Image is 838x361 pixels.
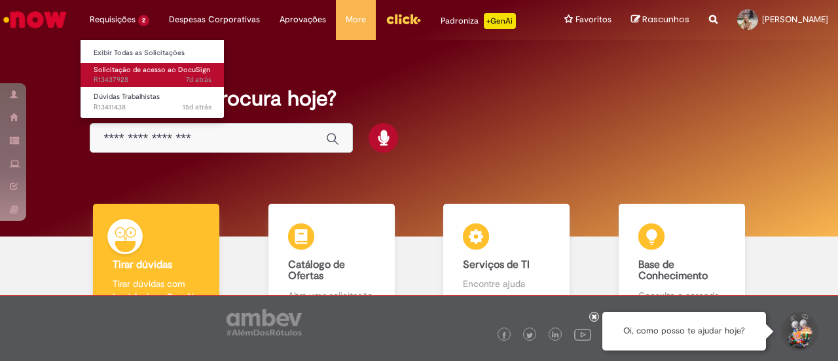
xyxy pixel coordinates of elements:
[386,9,421,29] img: click_logo_yellow_360x200.png
[138,15,149,26] span: 2
[575,13,611,26] span: Favoritos
[441,13,516,29] div: Padroniza
[574,326,591,343] img: logo_footer_youtube.png
[94,102,211,113] span: R13411438
[280,13,326,26] span: Aprovações
[244,204,420,317] a: Catálogo de Ofertas Abra uma solicitação
[501,332,507,339] img: logo_footer_facebook.png
[183,102,211,112] time: 13/08/2025 17:36:27
[186,75,211,85] time: 21/08/2025 17:56:50
[346,13,366,26] span: More
[81,63,225,87] a: Aberto R13437928 : Solicitação de acesso ao DocuSign
[484,13,516,29] p: +GenAi
[169,13,260,26] span: Despesas Corporativas
[186,75,211,85] span: 7d atrás
[602,312,766,351] div: Oi, como posso te ajudar hoje?
[638,289,725,302] p: Consulte e aprenda
[288,289,375,302] p: Abra uma solicitação
[526,332,533,339] img: logo_footer_twitter.png
[94,92,160,102] span: Dúvidas Trabalhistas
[94,65,210,75] span: Solicitação de acesso ao DocuSign
[288,258,345,283] b: Catálogo de Ofertas
[779,312,818,351] button: Iniciar Conversa de Suporte
[90,87,748,110] h2: O que você procura hoje?
[113,277,200,303] p: Tirar dúvidas com Lupi Assist e Gen Ai
[113,258,172,271] b: Tirar dúvidas
[94,75,211,85] span: R13437928
[81,46,225,60] a: Exibir Todas as Solicitações
[69,204,244,317] a: Tirar dúvidas Tirar dúvidas com Lupi Assist e Gen Ai
[594,204,770,317] a: Base de Conhecimento Consulte e aprenda
[419,204,594,317] a: Serviços de TI Encontre ajuda
[638,258,708,283] b: Base de Conhecimento
[463,258,530,271] b: Serviços de TI
[552,332,558,339] img: logo_footer_linkedin.png
[227,309,302,335] img: logo_footer_ambev_rotulo_gray.png
[90,13,136,26] span: Requisições
[183,102,211,112] span: 15d atrás
[463,277,550,290] p: Encontre ajuda
[80,39,225,119] ul: Requisições
[762,14,828,25] span: [PERSON_NAME]
[642,13,689,26] span: Rascunhos
[631,14,689,26] a: Rascunhos
[1,7,69,33] img: ServiceNow
[81,90,225,114] a: Aberto R13411438 : Dúvidas Trabalhistas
